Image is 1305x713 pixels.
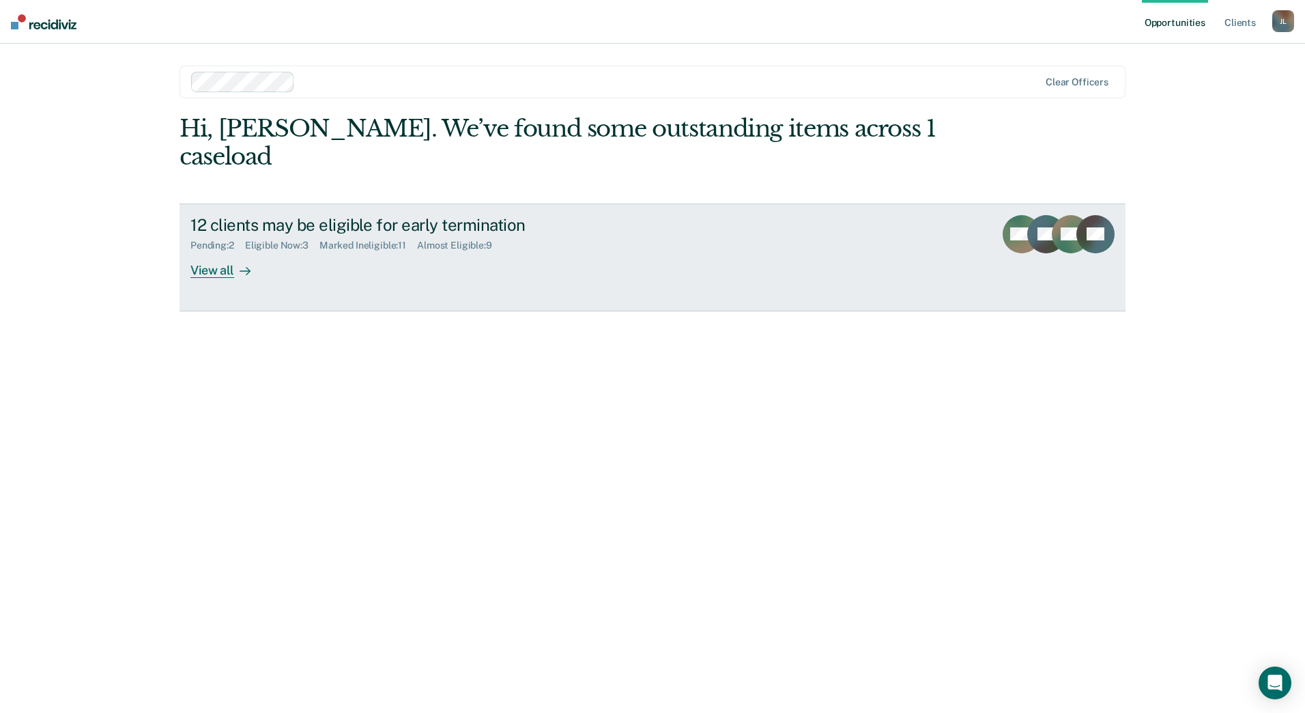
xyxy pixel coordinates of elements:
div: J L [1272,10,1294,32]
div: Almost Eligible : 9 [417,240,503,251]
div: Eligible Now : 3 [245,240,319,251]
div: Marked Ineligible : 11 [319,240,417,251]
div: Hi, [PERSON_NAME]. We’ve found some outstanding items across 1 caseload [180,115,936,171]
div: Open Intercom Messenger [1259,667,1291,699]
a: 12 clients may be eligible for early terminationPending:2Eligible Now:3Marked Ineligible:11Almost... [180,204,1125,311]
div: View all [190,251,267,278]
div: 12 clients may be eligible for early termination [190,215,670,235]
div: Pending : 2 [190,240,245,251]
img: Recidiviz [11,14,76,29]
div: Clear officers [1046,76,1108,88]
button: JL [1272,10,1294,32]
